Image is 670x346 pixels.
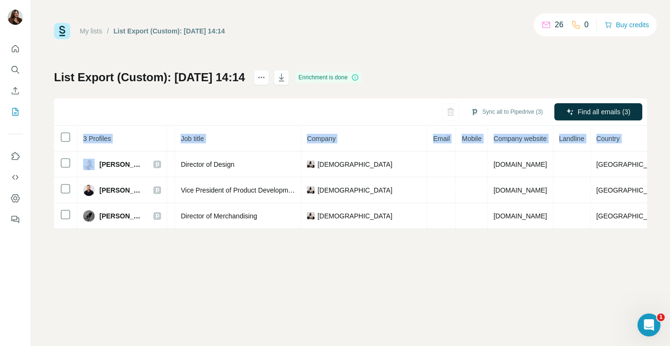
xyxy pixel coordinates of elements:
[99,185,144,195] span: [PERSON_NAME]
[80,27,102,35] a: My lists
[559,135,584,142] span: Landline
[83,159,95,170] img: Avatar
[596,212,666,220] span: [GEOGRAPHIC_DATA]
[99,160,144,169] span: [PERSON_NAME]
[8,211,23,228] button: Feedback
[317,211,392,221] span: [DEMOGRAPHIC_DATA]
[555,19,563,31] p: 26
[83,184,95,196] img: Avatar
[494,186,547,194] span: [DOMAIN_NAME]
[307,186,314,194] img: company-logo
[638,314,660,336] iframe: Intercom live chat
[8,82,23,99] button: Enrich CSV
[181,212,257,220] span: Director of Merchandising
[8,190,23,207] button: Dashboard
[296,72,362,83] div: Enrichment is done
[605,18,649,32] button: Buy credits
[8,169,23,186] button: Use Surfe API
[8,61,23,78] button: Search
[8,103,23,120] button: My lists
[596,161,666,168] span: [GEOGRAPHIC_DATA]
[307,212,314,220] img: company-logo
[494,161,547,168] span: [DOMAIN_NAME]
[596,135,620,142] span: Country
[107,26,109,36] li: /
[464,105,550,119] button: Sync all to Pipedrive (3)
[596,186,666,194] span: [GEOGRAPHIC_DATA]
[317,160,392,169] span: [DEMOGRAPHIC_DATA]
[307,161,314,168] img: company-logo
[584,19,589,31] p: 0
[83,210,95,222] img: Avatar
[494,135,547,142] span: Company website
[494,212,547,220] span: [DOMAIN_NAME]
[83,135,111,142] span: 3 Profiles
[114,26,225,36] div: List Export (Custom): [DATE] 14:14
[254,70,269,85] button: actions
[433,135,450,142] span: Email
[8,40,23,57] button: Quick start
[99,211,144,221] span: [PERSON_NAME]
[181,186,326,194] span: Vice President of Product Development & Design
[462,135,481,142] span: Mobile
[8,148,23,165] button: Use Surfe on LinkedIn
[181,161,234,168] span: Director of Design
[54,23,70,39] img: Surfe Logo
[317,185,392,195] span: [DEMOGRAPHIC_DATA]
[554,103,642,120] button: Find all emails (3)
[8,10,23,25] img: Avatar
[578,107,630,117] span: Find all emails (3)
[307,135,335,142] span: Company
[54,70,245,85] h1: List Export (Custom): [DATE] 14:14
[181,135,204,142] span: Job title
[657,314,665,321] span: 1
